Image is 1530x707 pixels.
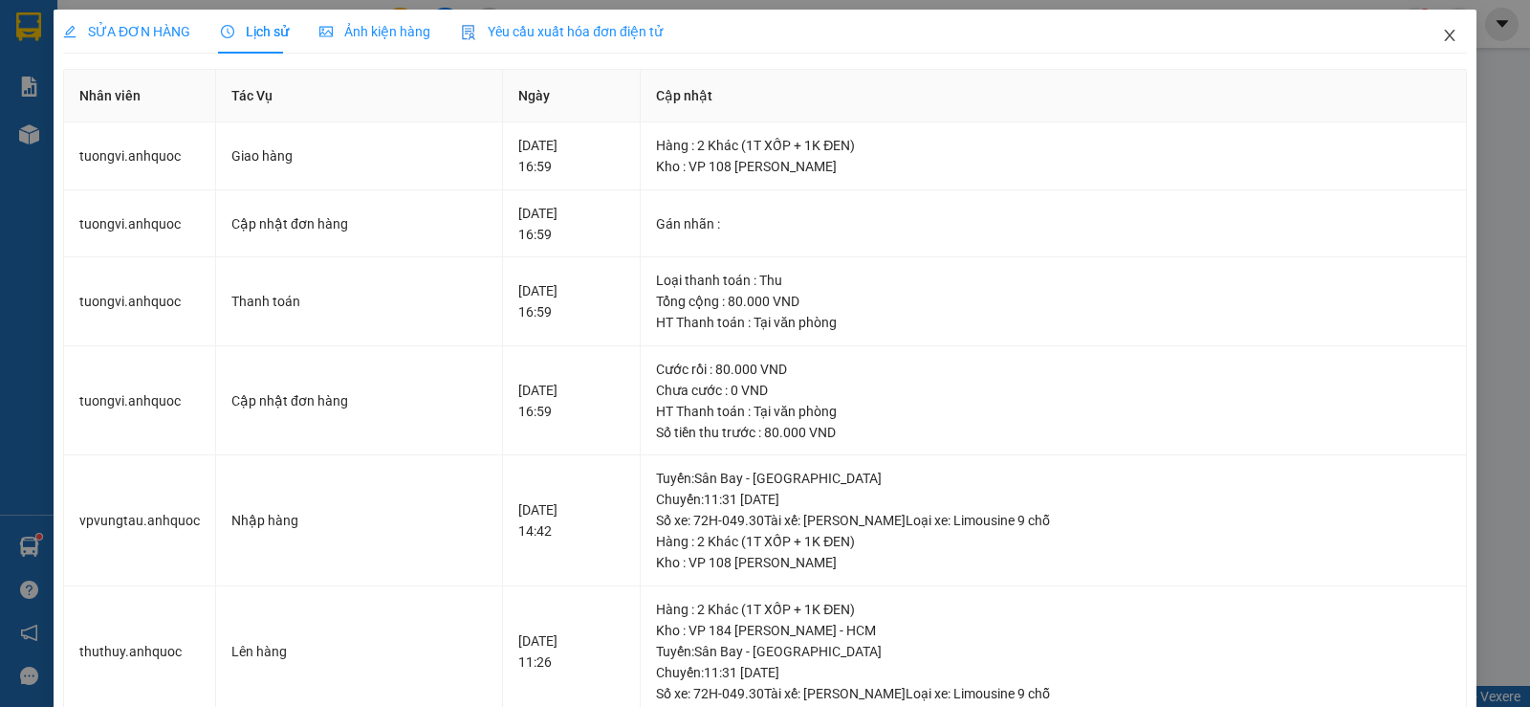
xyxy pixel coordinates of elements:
[656,401,1451,422] div: HT Thanh toán : Tại văn phòng
[64,70,216,122] th: Nhân viên
[64,346,216,456] td: tuongvi.anhquoc
[656,422,1451,443] div: Số tiền thu trước : 80.000 VND
[656,135,1451,156] div: Hàng : 2 Khác (1T XỐP + 1K ĐEN)
[656,641,1451,704] div: Tuyến : Sân Bay - [GEOGRAPHIC_DATA] Chuyến: 11:31 [DATE] Số xe: 72H-049.30 Tài xế: [PERSON_NAME] ...
[656,312,1451,333] div: HT Thanh toán : Tại văn phòng
[216,70,503,122] th: Tác Vụ
[16,85,169,112] div: 0833798784
[656,156,1451,177] div: Kho : VP 108 [PERSON_NAME]
[231,641,487,662] div: Lên hàng
[210,135,302,168] span: VPNVT
[183,16,337,85] div: VP 184 [PERSON_NAME] - HCM
[518,280,624,322] div: [DATE] 16:59
[16,16,169,62] div: VP 108 [PERSON_NAME]
[518,135,624,177] div: [DATE] 16:59
[64,190,216,258] td: tuongvi.anhquoc
[16,62,169,85] div: QUỐC SỬ
[518,499,624,541] div: [DATE] 14:42
[656,468,1451,531] div: Tuyến : Sân Bay - [GEOGRAPHIC_DATA] Chuyến: 11:31 [DATE] Số xe: 72H-049.30 Tài xế: [PERSON_NAME] ...
[64,122,216,190] td: tuongvi.anhquoc
[461,24,663,39] span: Yêu cầu xuất hóa đơn điện tử
[63,24,190,39] span: SỬA ĐƠN HÀNG
[231,145,487,166] div: Giao hàng
[641,70,1467,122] th: Cập nhật
[319,25,333,38] span: picture
[656,620,1451,641] div: Kho : VP 184 [PERSON_NAME] - HCM
[1442,28,1457,43] span: close
[656,599,1451,620] div: Hàng : 2 Khác (1T XỐP + 1K ĐEN)
[656,359,1451,380] div: Cước rồi : 80.000 VND
[656,270,1451,291] div: Loại thanh toán : Thu
[656,291,1451,312] div: Tổng cộng : 80.000 VND
[231,510,487,531] div: Nhập hàng
[183,85,337,108] div: VINLAB
[461,25,476,40] img: icon
[518,203,624,245] div: [DATE] 16:59
[183,108,337,135] div: 0938537787
[231,291,487,312] div: Thanh toán
[518,380,624,422] div: [DATE] 16:59
[183,18,229,38] span: Nhận:
[231,390,487,411] div: Cập nhật đơn hàng
[656,531,1451,552] div: Hàng : 2 Khác (1T XỐP + 1K ĐEN)
[63,25,76,38] span: edit
[656,213,1451,234] div: Gán nhãn :
[231,213,487,234] div: Cập nhật đơn hàng
[656,552,1451,573] div: Kho : VP 108 [PERSON_NAME]
[656,380,1451,401] div: Chưa cước : 0 VND
[1423,10,1476,63] button: Close
[221,25,234,38] span: clock-circle
[64,455,216,586] td: vpvungtau.anhquoc
[16,18,46,38] span: Gửi:
[319,24,430,39] span: Ảnh kiện hàng
[503,70,641,122] th: Ngày
[64,257,216,346] td: tuongvi.anhquoc
[221,24,289,39] span: Lịch sử
[518,630,624,673] div: [DATE] 11:26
